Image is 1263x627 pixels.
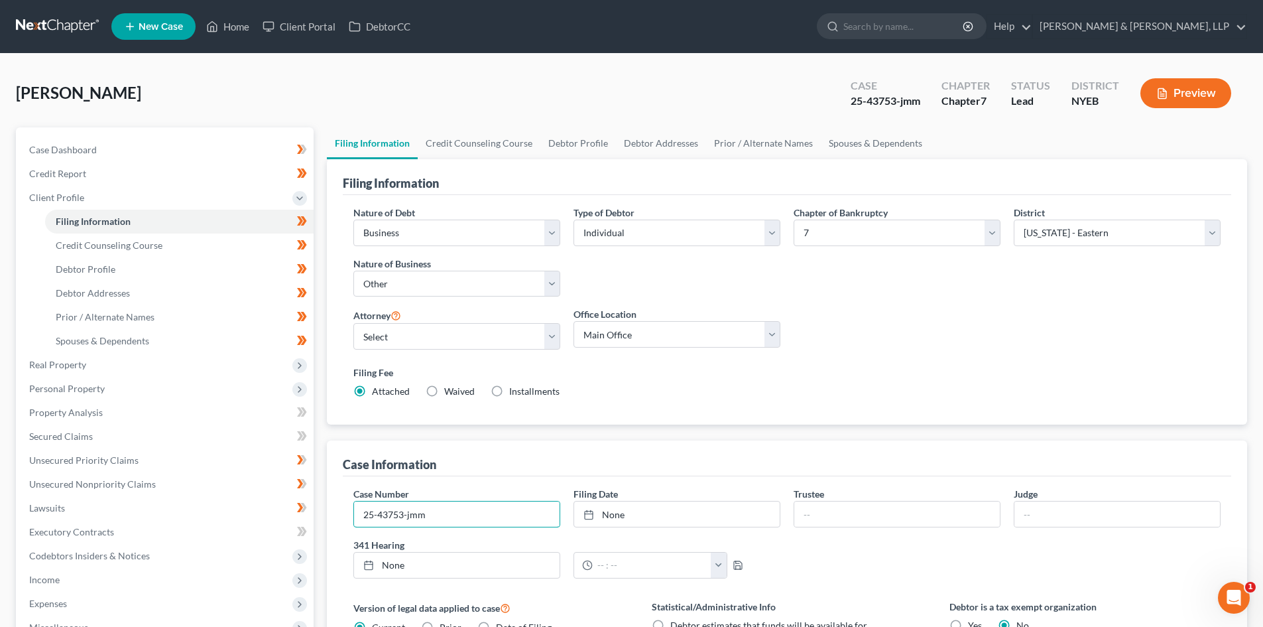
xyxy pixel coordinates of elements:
a: Debtor Addresses [45,281,314,305]
div: Case [851,78,920,94]
input: -- [794,502,1000,527]
a: Credit Counseling Course [45,234,314,257]
a: DebtorCC [342,15,417,38]
div: NYEB [1071,94,1119,109]
label: Version of legal data applied to case [353,600,625,616]
label: 341 Hearing [347,538,787,552]
label: Statistical/Administrative Info [652,600,923,614]
label: Attorney [353,307,401,323]
a: Debtor Profile [45,257,314,281]
a: Secured Claims [19,425,314,449]
span: Installments [509,385,560,397]
label: Filing Fee [353,366,1221,380]
span: Filing Information [56,216,131,227]
input: -- [1014,502,1220,527]
span: Case Dashboard [29,144,97,155]
span: Credit Report [29,168,86,179]
div: Chapter [941,94,990,109]
iframe: Intercom live chat [1218,582,1250,614]
span: Debtor Addresses [56,287,130,299]
a: Spouses & Dependents [821,127,930,159]
span: Credit Counseling Course [56,240,162,251]
span: Attached [372,385,410,397]
a: Filing Information [45,210,314,234]
a: Debtor Addresses [616,127,706,159]
span: Executory Contracts [29,526,114,537]
a: Credit Report [19,162,314,186]
span: Property Analysis [29,407,103,418]
div: Chapter [941,78,990,94]
a: None [354,553,560,578]
a: Debtor Profile [540,127,616,159]
a: Prior / Alternate Names [706,127,821,159]
label: Type of Debtor [573,206,634,220]
span: 7 [981,94,987,107]
a: None [574,502,780,527]
a: Case Dashboard [19,138,314,162]
span: Expenses [29,598,67,609]
span: New Case [139,22,183,32]
span: Debtor Profile [56,263,115,275]
span: Real Property [29,359,86,370]
label: Filing Date [573,487,618,501]
label: Nature of Debt [353,206,415,220]
a: [PERSON_NAME] & [PERSON_NAME], LLP [1033,15,1246,38]
a: Spouses & Dependents [45,329,314,353]
input: -- : -- [593,553,711,578]
div: Lead [1011,94,1050,109]
div: Filing Information [343,175,439,191]
a: Unsecured Nonpriority Claims [19,472,314,496]
span: Prior / Alternate Names [56,311,154,322]
button: Preview [1140,78,1231,108]
span: Lawsuits [29,502,65,514]
label: District [1014,206,1045,220]
span: Unsecured Nonpriority Claims [29,478,156,490]
span: Spouses & Dependents [56,335,149,346]
label: Judge [1014,487,1038,501]
span: Income [29,574,60,585]
a: Lawsuits [19,496,314,520]
span: 1 [1245,582,1256,592]
label: Debtor is a tax exempt organization [949,600,1221,614]
label: Trustee [794,487,824,501]
label: Nature of Business [353,257,431,271]
a: Prior / Alternate Names [45,305,314,329]
label: Case Number [353,487,409,501]
label: Chapter of Bankruptcy [794,206,888,220]
span: Unsecured Priority Claims [29,454,139,466]
input: Search by name... [843,14,965,38]
span: Codebtors Insiders & Notices [29,550,150,561]
div: District [1071,78,1119,94]
a: Client Portal [256,15,342,38]
div: Case Information [343,456,436,472]
span: Personal Property [29,383,105,394]
label: Office Location [573,307,636,321]
span: [PERSON_NAME] [16,83,141,102]
a: Filing Information [327,127,418,159]
div: 25-43753-jmm [851,94,920,109]
span: Client Profile [29,192,84,203]
a: Unsecured Priority Claims [19,449,314,472]
a: Credit Counseling Course [418,127,540,159]
span: Secured Claims [29,431,93,442]
input: Enter case number... [354,502,560,527]
a: Executory Contracts [19,520,314,544]
div: Status [1011,78,1050,94]
a: Property Analysis [19,401,314,425]
a: Home [200,15,256,38]
span: Waived [444,385,475,397]
a: Help [987,15,1032,38]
